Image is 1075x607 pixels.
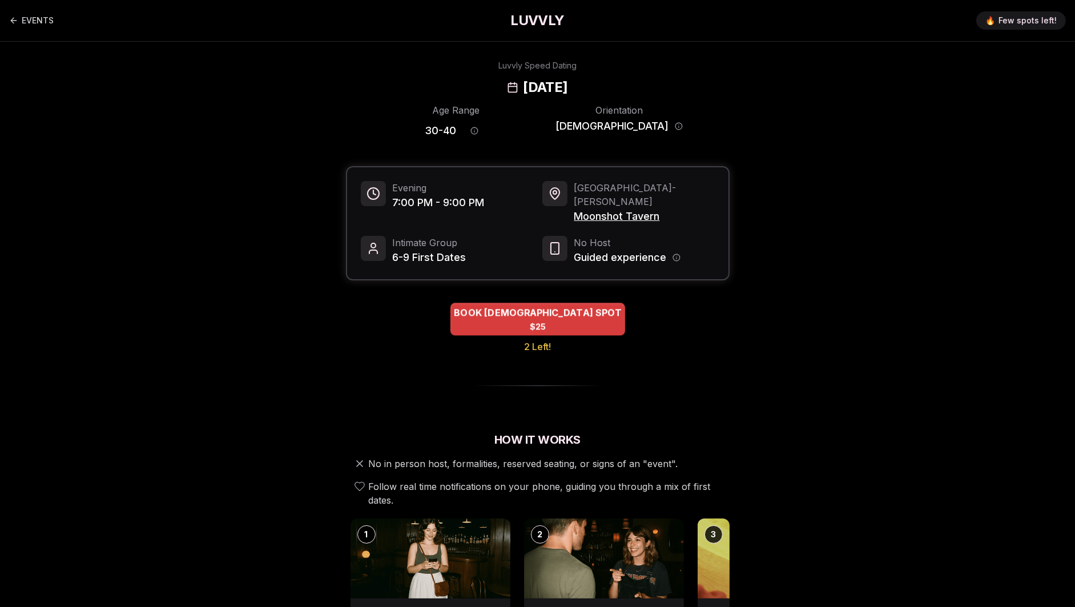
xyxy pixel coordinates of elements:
div: 2 [531,525,549,544]
h2: How It Works [346,432,730,448]
img: Arrive & Check In [351,518,510,598]
span: 2 Left! [524,340,551,353]
span: 🔥 [985,15,995,26]
span: [GEOGRAPHIC_DATA] - [PERSON_NAME] [574,181,715,208]
a: Back to events [9,9,54,32]
button: BOOK BISEXUAL SPOT - 2 Left! [450,303,625,335]
div: 3 [704,525,723,544]
span: 30 - 40 [425,123,456,139]
a: LUVVLY [510,11,564,30]
div: Luvvly Speed Dating [498,60,577,71]
img: "Hey, are you Max?" [524,518,684,598]
span: Few spots left! [998,15,1057,26]
div: Orientation [556,103,683,117]
h2: [DATE] [523,78,567,97]
span: Follow real time notifications on your phone, guiding you through a mix of first dates. [369,480,725,507]
span: 7:00 PM - 9:00 PM [393,195,485,211]
span: Evening [393,181,485,195]
button: Orientation information [675,122,683,130]
span: Intimate Group [393,236,466,250]
span: $25 [529,321,546,332]
span: No in person host, formalities, reserved seating, or signs of an "event". [369,457,678,471]
div: Age Range [393,103,520,117]
div: 1 [357,525,376,544]
span: [DEMOGRAPHIC_DATA] [556,118,669,134]
button: Age range information [462,118,487,143]
span: Moonshot Tavern [574,208,715,224]
span: No Host [574,236,681,250]
img: Break the ice with prompts [698,518,857,598]
span: 6-9 First Dates [393,250,466,266]
span: Guided experience [574,250,667,266]
button: Host information [673,254,681,262]
span: BOOK [DEMOGRAPHIC_DATA] SPOT [452,306,624,320]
